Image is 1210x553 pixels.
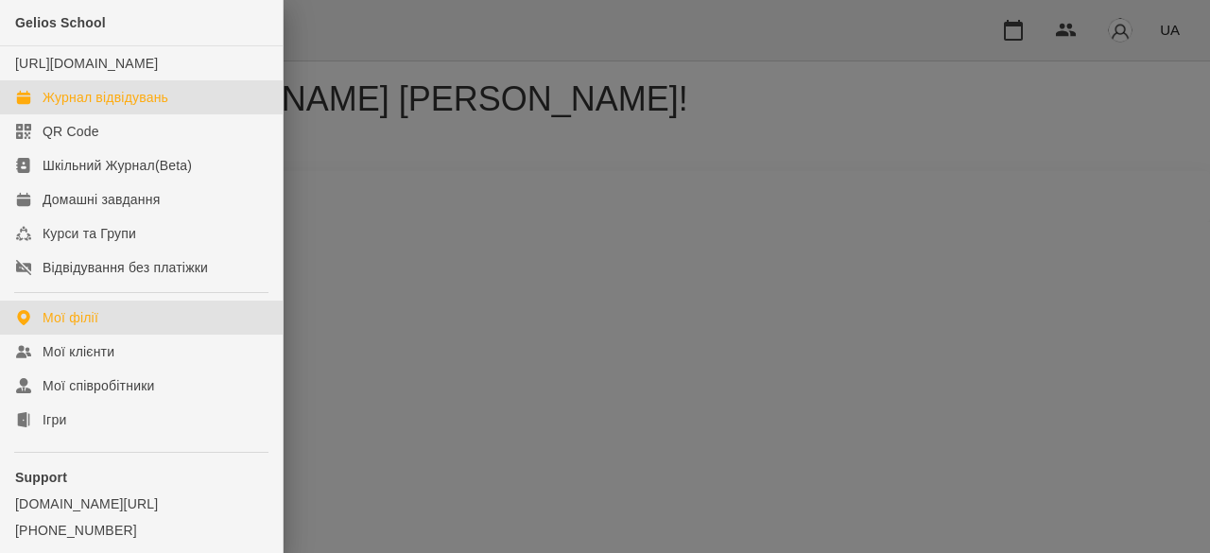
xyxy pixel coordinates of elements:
div: Журнал відвідувань [43,88,168,107]
div: Курси та Групи [43,224,136,243]
div: Відвідування без платіжки [43,258,208,277]
div: Мої співробітники [43,376,155,395]
a: [URL][DOMAIN_NAME] [15,56,158,71]
span: Gelios School [15,15,106,30]
div: Ігри [43,410,66,429]
div: Домашні завдання [43,190,160,209]
div: Мої філії [43,308,98,327]
a: [PHONE_NUMBER] [15,521,268,540]
div: Шкільний Журнал(Beta) [43,156,192,175]
div: QR Code [43,122,99,141]
div: Мої клієнти [43,342,114,361]
p: Support [15,468,268,487]
a: [DOMAIN_NAME][URL] [15,494,268,513]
